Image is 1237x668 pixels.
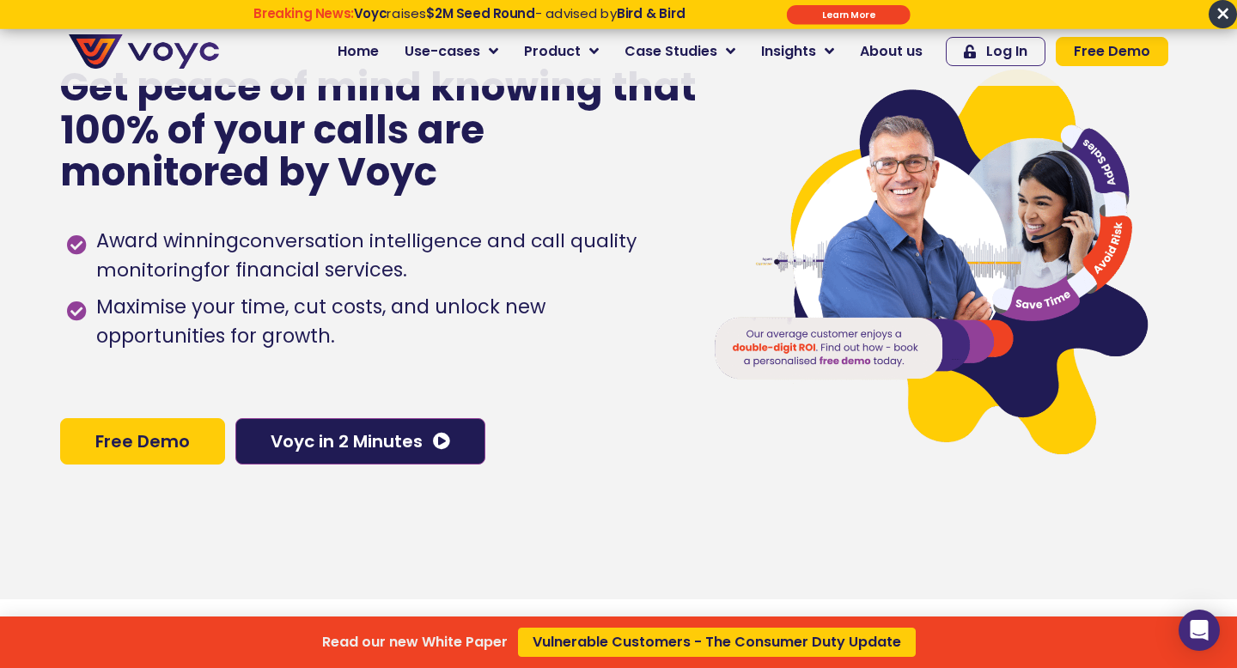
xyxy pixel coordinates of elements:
[253,4,354,22] strong: Breaking News:
[228,69,271,88] span: Phone
[787,5,911,25] div: Submit
[533,635,901,649] span: Vulnerable Customers - The Consumer Duty Update
[426,4,535,22] strong: $2M Seed Round
[228,139,286,159] span: Job title
[617,4,686,22] strong: Bird & Bird
[188,6,751,37] div: Breaking News: Voyc raises $2M Seed Round - advised by Bird & Bird
[354,4,686,22] span: raises - advised by
[1179,610,1220,651] div: Open Intercom Messenger
[354,4,387,22] strong: Voyc
[354,357,435,374] a: Privacy Policy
